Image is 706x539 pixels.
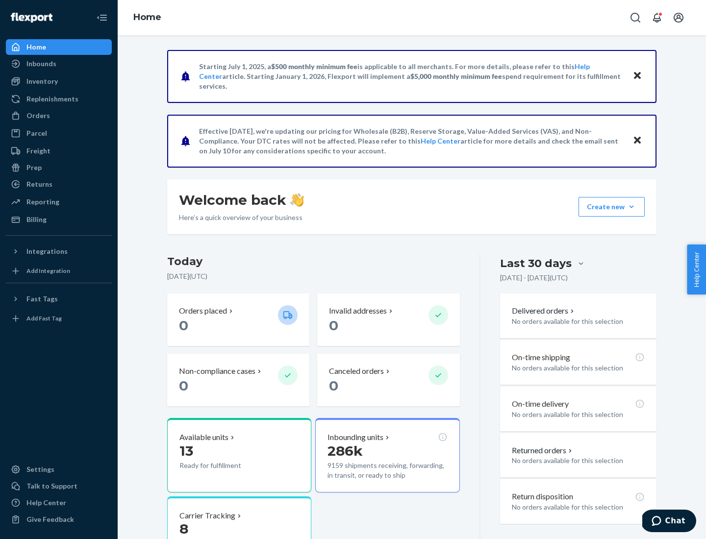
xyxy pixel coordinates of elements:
p: No orders available for this selection [512,502,645,512]
button: Open notifications [647,8,667,27]
a: Reporting [6,194,112,210]
p: Carrier Tracking [179,510,235,521]
div: Add Fast Tag [26,314,62,322]
span: $500 monthly minimum fee [271,62,357,71]
a: Home [133,12,161,23]
div: Parcel [26,128,47,138]
p: On-time delivery [512,398,569,410]
a: Inventory [6,73,112,89]
a: Home [6,39,112,55]
button: Inbounding units286k9159 shipments receiving, forwarding, in transit, or ready to ship [315,418,459,492]
iframe: Opens a widget where you can chat to one of our agents [642,510,696,534]
p: Orders placed [179,305,227,317]
span: 286k [328,442,363,459]
img: Flexport logo [11,13,52,23]
a: Returns [6,176,112,192]
a: Add Fast Tag [6,311,112,326]
div: Help Center [26,498,66,508]
button: Integrations [6,244,112,259]
span: 0 [329,317,338,334]
div: Talk to Support [26,481,77,491]
a: Help Center [421,137,460,145]
div: Fast Tags [26,294,58,304]
p: No orders available for this selection [512,317,645,326]
p: Effective [DATE], we're updating our pricing for Wholesale (B2B), Reserve Storage, Value-Added Se... [199,126,623,156]
span: 13 [179,442,193,459]
p: Inbounding units [328,432,383,443]
button: Returned orders [512,445,574,456]
button: Fast Tags [6,291,112,307]
a: Freight [6,143,112,159]
a: Prep [6,160,112,175]
h1: Welcome back [179,191,304,209]
span: 8 [179,520,188,537]
span: $5,000 monthly minimum fee [410,72,502,80]
span: 0 [179,317,188,334]
div: Integrations [26,246,68,256]
button: Orders placed 0 [167,294,309,346]
p: Here’s a quick overview of your business [179,213,304,222]
button: Available units13Ready for fulfillment [167,418,311,492]
span: 0 [179,377,188,394]
button: Delivered orders [512,305,576,317]
a: Add Integration [6,263,112,279]
p: Ready for fulfillment [179,461,270,470]
p: Canceled orders [329,366,384,377]
div: Orders [26,111,50,121]
button: Close [631,69,644,83]
div: Add Integration [26,267,70,275]
img: hand-wave emoji [290,193,304,207]
p: Available units [179,432,228,443]
a: Orders [6,108,112,123]
div: Give Feedback [26,514,74,524]
button: Close [631,134,644,148]
a: Billing [6,212,112,227]
div: Inventory [26,76,58,86]
span: 0 [329,377,338,394]
p: 9159 shipments receiving, forwarding, in transit, or ready to ship [328,461,447,480]
p: No orders available for this selection [512,456,645,465]
a: Inbounds [6,56,112,72]
button: Canceled orders 0 [317,354,459,406]
p: Invalid addresses [329,305,387,317]
button: Create new [579,197,645,217]
button: Invalid addresses 0 [317,294,459,346]
div: Replenishments [26,94,78,104]
div: Billing [26,215,47,224]
div: Freight [26,146,50,156]
div: Home [26,42,46,52]
p: Non-compliance cases [179,366,255,377]
button: Non-compliance cases 0 [167,354,309,406]
button: Help Center [687,245,706,294]
p: No orders available for this selection [512,363,645,373]
p: No orders available for this selection [512,410,645,419]
button: Close Navigation [92,8,112,27]
div: Settings [26,465,54,474]
p: [DATE] ( UTC ) [167,271,460,281]
div: Inbounds [26,59,56,69]
button: Give Feedback [6,512,112,527]
button: Open Search Box [626,8,645,27]
ol: breadcrumbs [126,3,169,32]
p: Starting July 1, 2025, a is applicable to all merchants. For more details, please refer to this a... [199,62,623,91]
div: Last 30 days [500,256,572,271]
p: On-time shipping [512,352,570,363]
p: [DATE] - [DATE] ( UTC ) [500,273,568,283]
p: Return disposition [512,491,573,502]
h3: Today [167,254,460,269]
a: Parcel [6,125,112,141]
div: Reporting [26,197,59,207]
button: Talk to Support [6,478,112,494]
div: Returns [26,179,52,189]
button: Open account menu [669,8,688,27]
div: Prep [26,163,42,172]
a: Help Center [6,495,112,511]
a: Settings [6,462,112,477]
a: Replenishments [6,91,112,107]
